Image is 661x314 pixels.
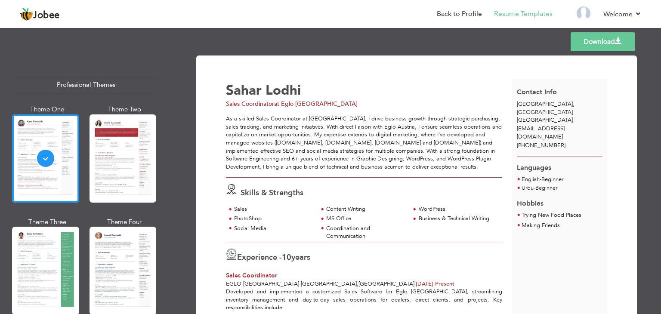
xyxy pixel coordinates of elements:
span: , [357,280,358,288]
span: Sahar [226,81,262,99]
span: Languages [517,157,551,173]
span: Sales Coordinator [226,100,274,108]
span: at Eglo [GEOGRAPHIC_DATA] [274,100,358,108]
div: Theme Three [14,218,81,227]
li: Beginner [522,175,563,184]
span: - [299,280,301,288]
span: Eglo [GEOGRAPHIC_DATA] [226,280,299,288]
span: [EMAIL_ADDRESS][DOMAIN_NAME] [517,125,565,141]
div: WordPress [419,205,497,213]
div: Theme Two [91,105,158,114]
div: Theme One [14,105,81,114]
div: Business & Technical Writing [419,215,497,223]
div: As a skilled Sales Coordinator at [GEOGRAPHIC_DATA], I drive business growth through strategic pu... [226,115,502,171]
span: , [573,100,575,108]
a: Back to Profile [437,9,482,19]
span: Hobbies [517,199,544,208]
div: Content Writing [326,205,405,213]
span: [GEOGRAPHIC_DATA] [301,280,357,288]
span: [DATE] [416,280,435,288]
span: - [540,175,541,183]
img: jobee.io [19,7,33,21]
div: Coordination and Communication [326,225,405,240]
a: Download [571,32,635,51]
img: Profile Img [577,6,590,20]
a: Welcome [603,9,642,19]
span: English [522,175,540,183]
a: Jobee [19,7,60,21]
a: Resume Templates [494,9,553,19]
span: [GEOGRAPHIC_DATA] [517,116,573,124]
span: [GEOGRAPHIC_DATA] [358,280,414,288]
div: Professional Themes [14,76,158,94]
span: Present [416,280,454,288]
span: | [414,280,416,288]
div: Social Media [234,225,313,233]
label: years [282,252,310,263]
li: Beginner [522,184,557,193]
span: Contact Info [517,87,557,97]
span: Making Friends [522,222,560,229]
span: Skills & Strengths [241,188,303,198]
div: MS Office [326,215,405,223]
div: [GEOGRAPHIC_DATA] [512,100,608,124]
span: Trying New Food Places [522,211,581,219]
span: Jobee [33,11,60,20]
span: Urdu [522,184,534,192]
span: - [433,280,435,288]
span: [GEOGRAPHIC_DATA] [517,100,573,108]
span: 10 [282,252,291,263]
div: Theme Four [91,218,158,227]
div: PhotoShop [234,215,313,223]
span: - [534,184,535,192]
span: Sales Coordinator [226,271,277,280]
span: Lodhi [266,81,301,99]
span: [PHONE_NUMBER] [517,142,565,149]
div: Sales [234,205,313,213]
span: Experience - [237,252,282,263]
